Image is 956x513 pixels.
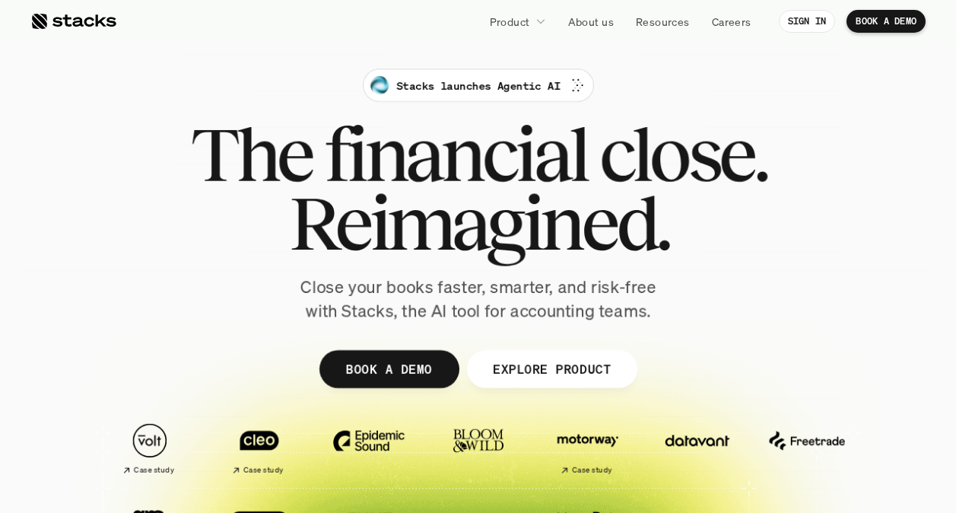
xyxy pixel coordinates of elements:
[288,189,668,257] span: Reimagined.
[396,78,560,94] p: Stacks launches Agentic AI
[703,8,761,35] a: Careers
[541,416,635,482] a: Case study
[324,120,586,189] span: financial
[319,350,459,388] a: BOOK A DEMO
[103,416,197,482] a: Case study
[493,358,611,380] p: EXPLORE PRODUCT
[134,466,174,475] h2: Case study
[636,14,690,30] p: Resources
[243,466,284,475] h2: Case study
[788,16,827,27] p: SIGN IN
[345,358,432,380] p: BOOK A DEMO
[288,276,669,323] p: Close your books faster, smarter, and risk-free with Stacks, the AI tool for accounting teams.
[490,14,530,30] p: Product
[363,69,593,102] a: Stacks launches Agentic AI
[212,416,306,482] a: Case study
[559,8,623,35] a: About us
[568,14,614,30] p: About us
[190,120,311,189] span: The
[712,14,751,30] p: Careers
[856,16,916,27] p: BOOK A DEMO
[466,350,637,388] a: EXPLORE PRODUCT
[846,10,926,33] a: BOOK A DEMO
[599,120,767,189] span: close.
[627,8,699,35] a: Resources
[779,10,836,33] a: SIGN IN
[572,466,612,475] h2: Case study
